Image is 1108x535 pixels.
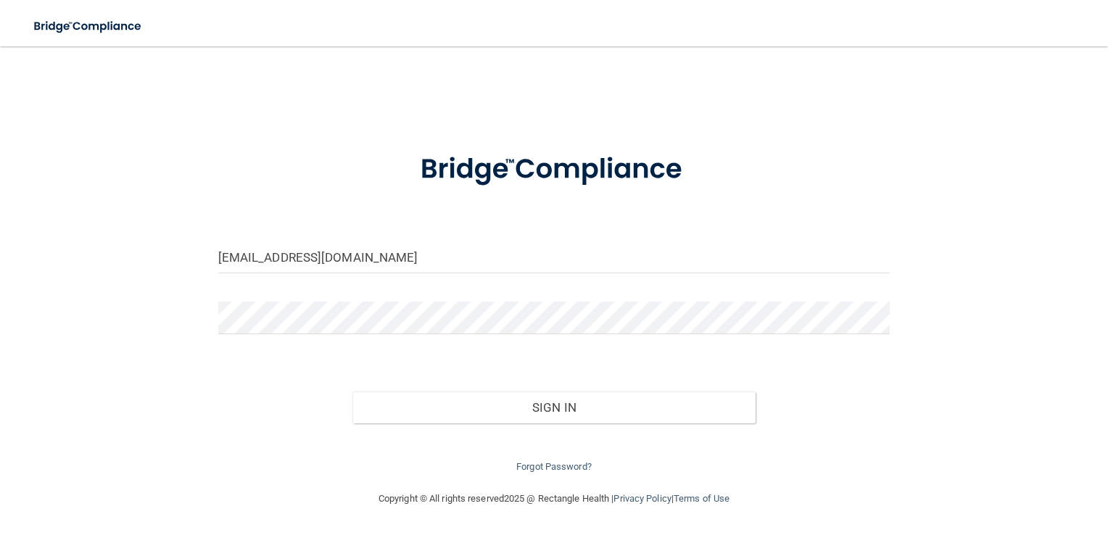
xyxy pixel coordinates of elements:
[289,476,819,522] div: Copyright © All rights reserved 2025 @ Rectangle Health | |
[352,391,756,423] button: Sign In
[218,241,890,273] input: Email
[858,434,1091,492] iframe: Drift Widget Chat Controller
[613,493,671,504] a: Privacy Policy
[22,12,155,41] img: bridge_compliance_login_screen.278c3ca4.svg
[674,493,729,504] a: Terms of Use
[516,461,592,472] a: Forgot Password?
[392,133,716,206] img: bridge_compliance_login_screen.278c3ca4.svg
